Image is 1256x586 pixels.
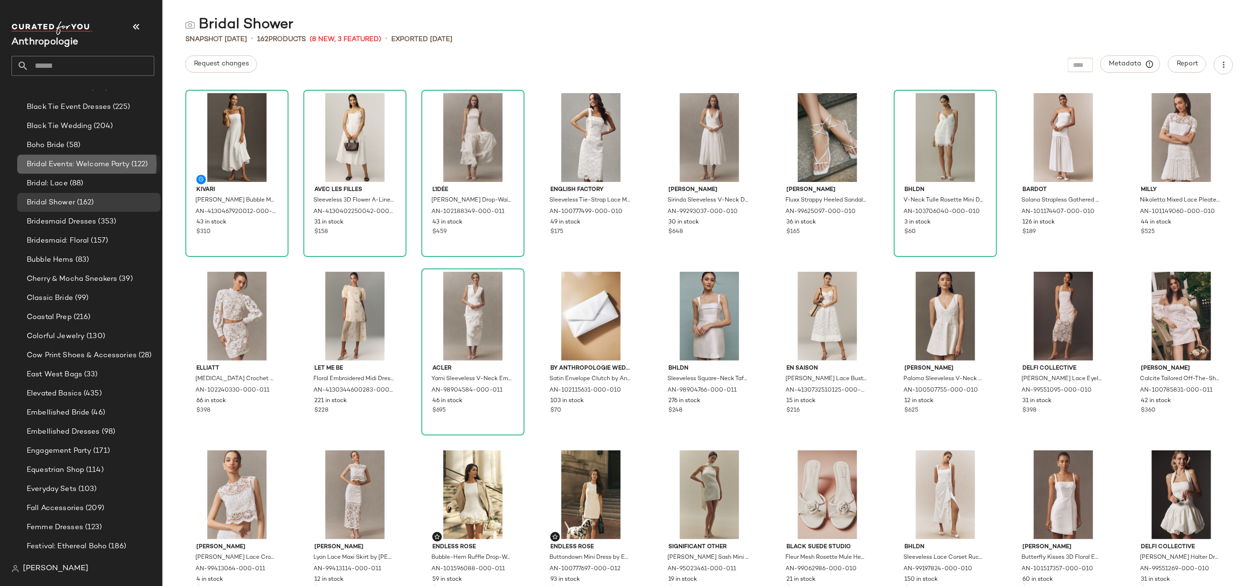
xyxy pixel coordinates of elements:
span: Equestrian Shop [27,465,84,476]
span: (88) [68,178,84,189]
img: svg%3e [185,20,195,30]
span: 3 in stock [905,218,931,227]
img: 99062986_010_d10 [779,450,876,539]
img: 99413114_011_b [307,450,403,539]
span: Bridesmaid Dresses [27,216,97,227]
span: 221 in stock [314,397,347,405]
span: V-Neck Tulle Rosette Mini Dress by BHLDN in White, Women's, Size: Large, Polyester at Anthropologie [904,196,985,205]
span: (204) [92,121,113,132]
span: 31 in stock [314,218,344,227]
span: 42 in stock [1141,397,1171,405]
span: (186) [107,541,126,552]
span: Bubble Hems [27,255,74,266]
span: $459 [432,228,447,236]
span: Lyon Lace Maxi Skirt by [PERSON_NAME] in Ivory, Size: XL, Polyester at Anthropologie [313,554,395,562]
span: Black Tie Wedding [27,121,92,132]
span: Engagement Party [27,446,91,457]
span: AN-99197824-000-010 [904,565,973,574]
span: Acler [432,364,514,373]
span: Boho Bride [27,140,64,151]
img: svg%3e [11,565,19,573]
span: Significant Other [669,543,750,552]
span: Paloma Sleeveless V-Neck Beaded A-Line Mini Dress by [PERSON_NAME] in White, Women's, Size: 4, Po... [904,375,985,384]
span: Let Me Be [314,364,396,373]
button: Report [1168,55,1206,73]
img: 102240330_011_b [189,272,285,361]
img: 101596088_011_b [425,450,521,539]
span: 44 in stock [1141,218,1171,227]
span: Endless Rose [550,543,632,552]
span: AN-99413114-000-011 [313,565,381,574]
span: (123) [83,522,102,533]
span: $695 [432,406,446,415]
span: English Factory [550,186,632,194]
p: Exported [DATE] [391,34,452,44]
span: Sirinda Sleeveless V-Neck Drop-Waist Jersey Maxi Dress by [PERSON_NAME] in White, Women's, Size: ... [668,196,749,205]
span: AN-101517357-000-010 [1022,565,1094,574]
span: AN-100777499-000-010 [549,208,623,216]
span: 162 [257,36,268,43]
span: 31 in stock [1141,575,1170,584]
span: AN-4130467920012-000-010 [195,208,277,216]
span: [PERSON_NAME] Drop-Waist Tiered Maxi Dress by L'IDÉE in Ivory, Women's, Size: 8, Polyester at Ant... [431,196,513,205]
span: [PERSON_NAME] [787,186,868,194]
div: Bridal Shower [185,15,293,34]
span: [PERSON_NAME] [905,364,986,373]
span: AN-100777697-000-012 [549,565,621,574]
span: Calcite Tailored Off-The-Shoulder Balloon-Sleeve Mini Dress by [PERSON_NAME] in Ivory, Women's, S... [1140,375,1221,384]
span: AN-4130344600283-000-011 [313,386,395,395]
img: 98904766_011_b [661,272,758,361]
span: $248 [669,406,683,415]
span: [PERSON_NAME] Halter Drop-Waist Bubble Mini Dress by Delfi Collective in White, Women's, Size: Sm... [1140,554,1221,562]
span: Snapshot [DATE] [185,34,247,44]
span: $525 [1141,228,1155,236]
span: Yarni Sleeveless V-Neck Embellished Maxi Dress by [PERSON_NAME] in Ivory, Women's, Size: 2, Polye... [431,375,513,384]
span: [PERSON_NAME] Lace Crop Top by [PERSON_NAME] in Ivory, Size: Small, Polyester at Anthropologie [195,554,277,562]
img: 4130402250042_010_b [307,93,403,182]
span: (216) [72,312,91,323]
span: Nikoletta Mixed Lace Pleated Mini Dress by [PERSON_NAME] in White, Women's, Size: 6, Polyester/El... [1140,196,1221,205]
span: [PERSON_NAME] [314,543,396,552]
span: 59 in stock [432,575,462,584]
span: AN-101596088-000-011 [431,565,505,574]
span: [MEDICAL_DATA] Crochet Balloon-Sleeve Top & Mini Skirt Set by Elliatt in Ivory, Size: Medium, Pol... [195,375,277,384]
span: Elliatt [196,364,278,373]
span: (130) [85,331,105,342]
img: 100777697_012_b3 [543,450,639,539]
img: 101149060_010_b [1133,93,1230,182]
span: 21 in stock [787,575,816,584]
span: KIVARI [196,186,278,194]
span: • [251,33,253,45]
span: Cherry & Mocha Sneakers [27,274,117,285]
span: 103 in stock [550,397,584,405]
span: 66 in stock [196,397,226,405]
span: (33) [82,369,98,380]
span: Endless Rose [432,543,514,552]
span: Sleeveless Lace Corset Ruched A-Line Midi Dress by BHLDN in White, Women's, Size: 0, Polyester/El... [904,554,985,562]
span: [PERSON_NAME] Bubble Maxi Dress by [PERSON_NAME] in White, Women's, Size: XL, Cotton at Anthropol... [195,196,277,205]
span: Sleeveless 3D Flower A-Line Midi Dress by Avec Les Filles in White, Women's, Size: 4, Polyester/C... [313,196,395,205]
span: Bridal: Lace [27,178,68,189]
img: 101174407_010_b [1015,93,1112,182]
span: • [385,33,387,45]
span: $165 [787,228,800,236]
span: AN-99062986-000-010 [786,565,857,574]
span: (225) [111,102,130,113]
img: 99197824_010_b [897,450,994,539]
span: 12 in stock [905,397,934,405]
span: Butterfly Kisses 3D Floral Embellished Mini Dress by [PERSON_NAME] in White, Women's, Size: Large... [1022,554,1103,562]
span: L'IDÉE [432,186,514,194]
span: $360 [1141,406,1156,415]
span: Embellished Dresses [27,426,100,437]
img: 102188349_011_b [425,93,521,182]
span: Buttondown Mini Dress by Endless Rose in Ivory, Women's, Size: Small, Polyester at Anthropologie [549,554,631,562]
span: Report [1176,60,1198,68]
span: (98) [100,426,116,437]
span: En Saison [787,364,868,373]
span: AN-95023461-000-011 [668,565,737,574]
span: AN-103706040-000-010 [904,208,980,216]
span: AN-98904766-000-011 [668,386,737,395]
img: 100507755_010_b [897,272,994,361]
span: Bardot [1023,186,1104,194]
span: (8 New, 3 Featured) [310,34,381,44]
